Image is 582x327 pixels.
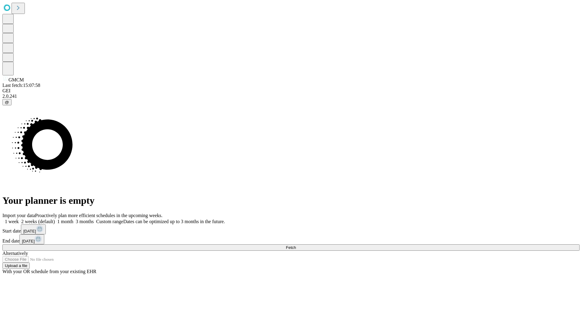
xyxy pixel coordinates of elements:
[2,195,580,206] h1: Your planner is empty
[5,100,9,104] span: @
[2,94,580,99] div: 2.0.241
[123,219,225,224] span: Dates can be optimized up to 3 months in the future.
[2,224,580,234] div: Start date
[2,269,96,274] span: With your OR schedule from your existing EHR
[2,213,35,218] span: Import your data
[2,83,40,88] span: Last fetch: 15:07:58
[96,219,123,224] span: Custom range
[23,229,36,233] span: [DATE]
[2,99,12,105] button: @
[2,251,28,256] span: Alternatively
[76,219,94,224] span: 3 months
[21,219,55,224] span: 2 weeks (default)
[22,239,35,243] span: [DATE]
[2,234,580,244] div: End date
[2,88,580,94] div: GEI
[8,77,24,82] span: GMCM
[2,244,580,251] button: Fetch
[5,219,19,224] span: 1 week
[21,224,46,234] button: [DATE]
[19,234,44,244] button: [DATE]
[2,263,30,269] button: Upload a file
[35,213,162,218] span: Proactively plan more efficient schedules in the upcoming weeks.
[286,245,296,250] span: Fetch
[57,219,73,224] span: 1 month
